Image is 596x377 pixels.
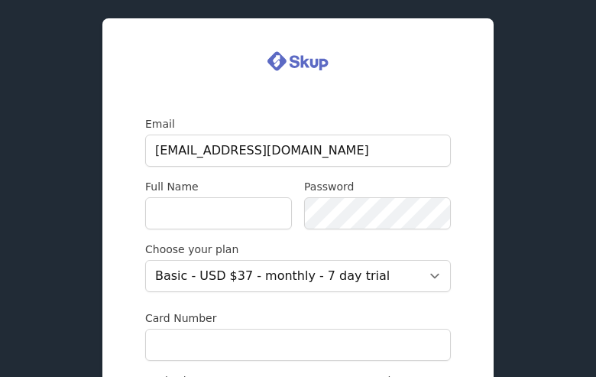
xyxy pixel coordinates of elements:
label: Full Name [145,179,292,194]
label: Password [304,179,451,194]
img: logo.svg [267,49,329,73]
label: Card Number [145,310,451,326]
label: Email [145,116,451,132]
label: Choose your plan [145,242,451,257]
